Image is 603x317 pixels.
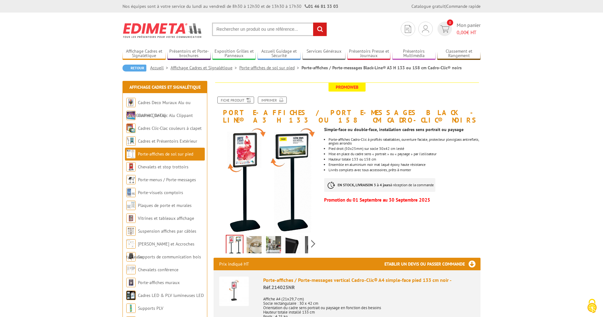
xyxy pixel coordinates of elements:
[126,100,191,118] a: Cadres Deco Muraux Alu ou [GEOGRAPHIC_DATA]
[138,125,202,131] a: Cadres Clic-Clac couleurs à clapet
[138,267,178,272] a: Chevalets conférence
[122,19,203,42] img: Edimeta
[138,215,194,221] a: Vitrines et tableaux affichage
[126,149,136,159] img: Porte-affiches de sol sur pied
[329,152,481,156] li: Mise en place du cadre sens « portrait » ou « paysage » par l’utilisateur
[329,147,481,151] p: Pied droit (50x25mm) sur socle 30x42 cm lesté
[313,23,327,36] input: rechercher
[138,228,196,234] a: Suspension affiches par câbles
[305,236,320,256] img: vision_1_214025nr.jpg
[212,23,327,36] input: Rechercher un produit ou une référence...
[446,3,481,9] a: Commande rapide
[126,214,136,223] img: Vitrines et tableaux affichage
[384,258,481,270] h3: Etablir un devis ou passer commande
[138,151,193,157] a: Porte-affiches de sol sur pied
[126,136,136,146] img: Cadres et Présentoirs Extérieur
[329,168,481,172] li: Livrés complets avec tous accessoires, prêts à monter
[122,65,146,71] a: Retour
[258,49,301,59] a: Accueil Guidage et Sécurité
[437,49,481,59] a: Classement et Rangement
[457,29,481,36] span: € HT
[214,127,319,233] img: porte_affiches_de_sol_214000nr.jpg
[138,293,204,298] a: Cadres LED & PLV lumineuses LED
[122,49,166,59] a: Affichage Cadres et Signalétique
[138,280,180,285] a: Porte-affiches muraux
[126,265,136,274] img: Chevalets conférence
[239,65,301,71] a: Porte-affiches de sol sur pied
[440,25,449,33] img: devis rapide
[338,182,390,187] strong: EN STOCK, LIVRAISON 3 à 4 jours
[126,241,194,260] a: [PERSON_NAME] et Accroches tableaux
[411,3,481,9] div: |
[347,49,391,59] a: Présentoirs Presse et Journaux
[305,3,338,9] strong: 01 46 81 33 03
[392,49,436,59] a: Présentoirs Multimédia
[122,3,338,9] div: Nos équipes sont à votre service du lundi au vendredi de 8h30 à 12h30 et de 13h30 à 17h30
[457,29,466,35] span: 0,00
[263,284,295,290] span: Réf.214025NR
[584,298,600,314] img: Cookies (fenêtre modale)
[329,157,481,161] p: Hauteur totale 133 ou 158 cm
[447,19,453,26] span: 0
[126,162,136,172] img: Chevalets et stop trottoirs
[126,239,136,249] img: Cimaises et Accroches tableaux
[258,97,287,103] a: Imprimer
[263,277,475,291] div: Porte-affiches / Porte-messages vertical Cadro-Clic® A4 simple-face pied 133 cm noir -
[126,226,136,236] img: Suspension affiches par câbles
[219,258,249,270] p: Prix indiqué HT
[301,65,462,71] li: Porte-affiches / Porte-messages Black-Line® A3 H 133 ou 158 cm Cadro-Clic® noirs
[126,175,136,184] img: Porte-menus / Porte-messages
[266,236,281,256] img: porte_affiches_porte_messages_mise_en_scene_214025nr.jpg
[126,291,136,300] img: Cadres LED & PLV lumineuses LED
[126,201,136,210] img: Plaques de porte et murales
[411,3,445,9] a: Catalogue gratuit
[126,124,136,133] img: Cadres Clic-Clac couleurs à clapet
[310,239,316,249] span: Next
[324,178,435,192] p: à réception de la commande
[324,198,481,202] p: Promotion du 01 Septembre au 30 Septembre 2025
[138,254,201,260] a: Supports de communication bois
[422,25,429,33] img: devis rapide
[329,163,481,166] li: Ensemble en aluminium noir mat laqué époxy haute résistance
[436,22,481,36] a: devis rapide 0 Mon panier 0,00€ HT
[581,296,603,317] button: Cookies (fenêtre modale)
[138,203,192,208] a: Plaques de porte et murales
[129,84,201,90] a: Affichage Cadres et Signalétique
[302,49,346,59] a: Services Généraux
[226,235,243,255] img: porte_affiches_de_sol_214000nr.jpg
[138,164,188,170] a: Chevalets et stop trottoirs
[138,113,193,118] a: Cadres Clic-Clac Alu Clippant
[167,49,211,59] a: Présentoirs et Porte-brochures
[219,277,249,306] img: Porte-affiches / Porte-messages vertical Cadro-Clic® A4 simple-face pied 133 cm noir
[138,305,163,311] a: Supports PLV
[171,65,239,71] a: Affichage Cadres et Signalétique
[126,278,136,287] img: Porte-affiches muraux
[138,177,196,182] a: Porte-menus / Porte-messages
[126,188,136,197] img: Porte-visuels comptoirs
[138,138,197,144] a: Cadres et Présentoirs Extérieur
[150,65,171,71] a: Accueil
[457,22,481,36] span: Mon panier
[329,138,481,145] li: Porte-affiches Cadro-Clic à profilés rabattables, ouverture faciale, protecteur plexiglass antire...
[285,236,301,256] img: 214025nr_angle.jpg
[324,127,464,132] strong: Simple-face ou double-face, installation cadres sens portrait ou paysage
[247,236,262,256] img: porte_affiches_porte_messages_214025nr.jpg
[405,25,411,33] img: devis rapide
[138,190,183,195] a: Porte-visuels comptoirs
[126,304,136,313] img: Supports PLV
[212,49,256,59] a: Exposition Grilles et Panneaux
[126,98,136,107] img: Cadres Deco Muraux Alu ou Bois
[217,97,254,103] a: Fiche produit
[329,83,366,92] span: Promoweb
